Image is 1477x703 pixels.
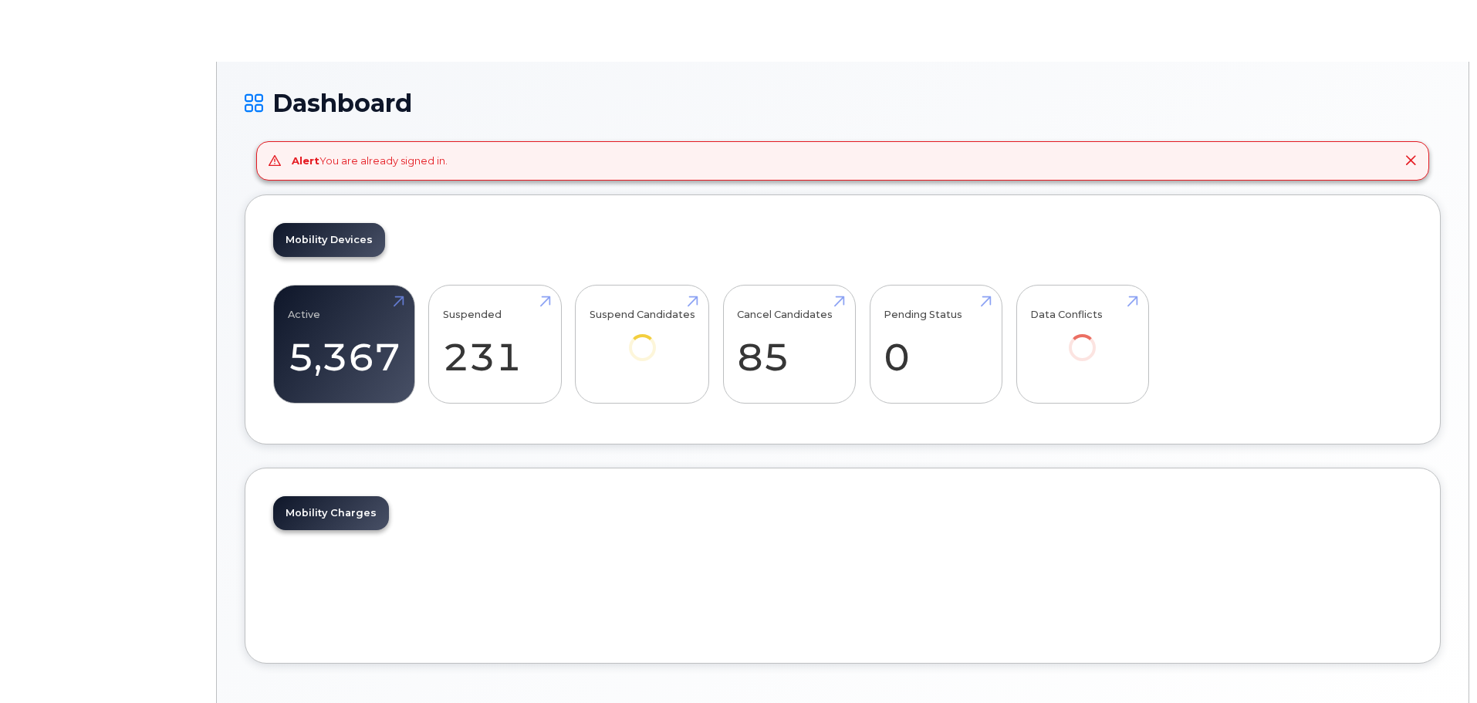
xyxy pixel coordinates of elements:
[292,154,448,168] div: You are already signed in.
[590,293,695,382] a: Suspend Candidates
[245,90,1441,117] h1: Dashboard
[292,154,319,167] strong: Alert
[737,293,841,395] a: Cancel Candidates 85
[1030,293,1134,382] a: Data Conflicts
[273,223,385,257] a: Mobility Devices
[288,293,401,395] a: Active 5,367
[443,293,547,395] a: Suspended 231
[884,293,988,395] a: Pending Status 0
[273,496,389,530] a: Mobility Charges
